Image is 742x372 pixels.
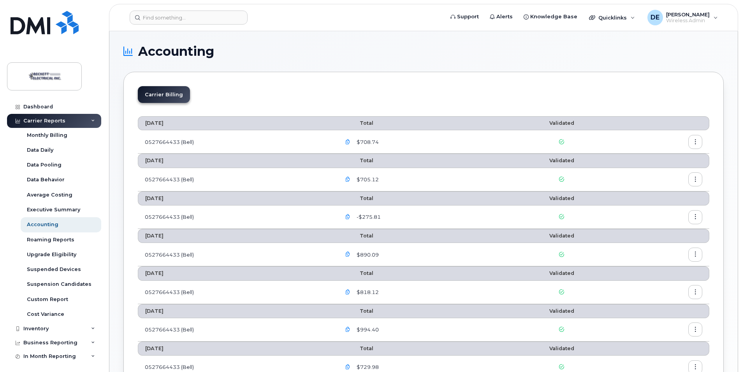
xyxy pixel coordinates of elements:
[501,342,622,356] th: Validated
[138,168,334,191] td: 0527664433 (Bell)
[355,251,379,259] span: $890.09
[138,130,334,154] td: 0527664433 (Bell)
[355,289,379,296] span: $818.12
[138,46,214,57] span: Accounting
[138,205,334,229] td: 0527664433 (Bell)
[341,345,373,351] span: Total
[341,120,373,126] span: Total
[355,326,379,333] span: $994.40
[355,138,379,146] span: $708.74
[341,233,373,239] span: Total
[138,304,334,318] th: [DATE]
[341,158,373,163] span: Total
[138,281,334,304] td: 0527664433 (Bell)
[341,195,373,201] span: Total
[501,304,622,318] th: Validated
[138,266,334,280] th: [DATE]
[138,243,334,266] td: 0527664433 (Bell)
[501,191,622,205] th: Validated
[501,154,622,168] th: Validated
[138,342,334,356] th: [DATE]
[341,308,373,314] span: Total
[501,229,622,243] th: Validated
[138,154,334,168] th: [DATE]
[501,116,622,130] th: Validated
[138,191,334,205] th: [DATE]
[138,116,334,130] th: [DATE]
[355,176,379,183] span: $705.12
[138,229,334,243] th: [DATE]
[501,266,622,280] th: Validated
[341,270,373,276] span: Total
[355,363,379,371] span: $729.98
[355,213,381,221] span: -$275.81
[138,318,334,342] td: 0527664433 (Bell)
